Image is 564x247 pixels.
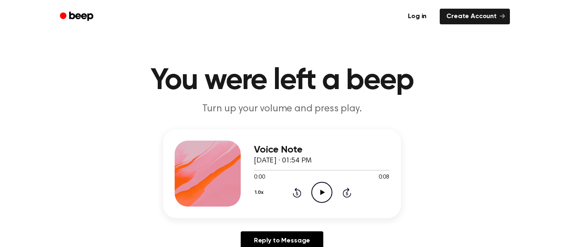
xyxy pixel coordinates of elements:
h3: Voice Note [254,144,389,155]
a: Create Account [440,9,510,24]
h1: You were left a beep [71,66,493,96]
p: Turn up your volume and press play. [123,102,441,116]
span: 0:08 [379,173,389,182]
a: Log in [400,7,435,26]
span: [DATE] · 01:54 PM [254,157,312,165]
button: 1.0x [254,186,266,200]
span: 0:00 [254,173,265,182]
a: Beep [54,9,101,25]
